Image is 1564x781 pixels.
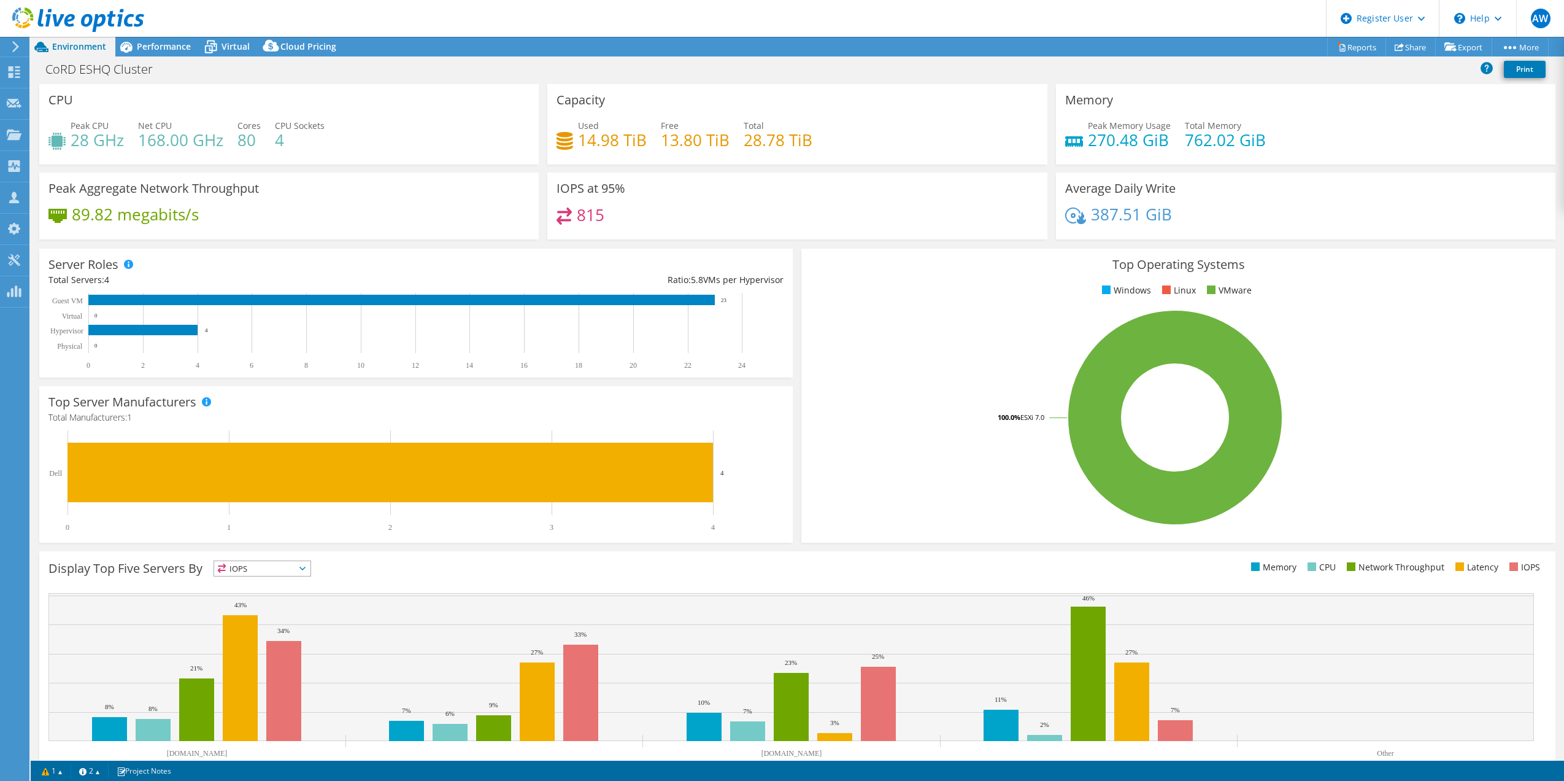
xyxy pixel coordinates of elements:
h3: Capacity [557,93,605,107]
text: Other [1377,749,1393,758]
text: 0 [66,523,69,532]
h4: 13.80 TiB [661,133,730,147]
text: 7% [402,707,411,714]
h3: Top Server Manufacturers [48,395,196,409]
span: Environment [52,41,106,52]
span: Virtual [222,41,250,52]
a: Project Notes [108,763,180,779]
span: Peak Memory Usage [1088,120,1171,131]
span: Total Memory [1185,120,1241,131]
span: Free [661,120,679,131]
text: 43% [234,601,247,608]
span: 4 [104,274,109,286]
h4: 89.82 megabits/s [72,208,199,221]
text: Physical [57,342,82,351]
h1: CoRD ESHQ Cluster [40,63,172,76]
text: [DOMAIN_NAME] [761,749,822,758]
h4: 14.98 TiB [578,133,647,147]
span: Total [744,120,764,131]
h4: 80 [237,133,261,147]
text: 4 [720,469,724,476]
text: 7% [1171,706,1180,713]
text: 23% [785,659,797,666]
h4: 4 [275,133,325,147]
tspan: ESXi 7.0 [1020,413,1044,422]
text: Guest VM [52,297,83,305]
li: Windows [1099,284,1151,297]
h4: 762.02 GiB [1185,133,1266,147]
text: 27% [531,648,543,656]
span: Net CPU [138,120,172,131]
text: 11% [995,696,1007,703]
text: 21% [190,664,202,672]
li: Latency [1452,561,1498,574]
a: Export [1435,37,1492,56]
text: 20 [630,361,637,370]
h4: 387.51 GiB [1091,208,1172,221]
text: 3 [550,523,553,532]
a: More [1492,37,1549,56]
li: Memory [1248,561,1296,574]
tspan: 100.0% [998,413,1020,422]
a: Reports [1327,37,1386,56]
text: 14 [466,361,473,370]
text: 27% [1125,648,1138,656]
span: AW [1531,9,1551,28]
text: 6 [250,361,253,370]
h3: Average Daily Write [1065,182,1176,195]
h3: IOPS at 95% [557,182,625,195]
h4: 28.78 TiB [744,133,812,147]
h3: Top Operating Systems [811,258,1546,271]
a: Print [1504,61,1546,78]
text: 4 [205,327,208,333]
span: Used [578,120,599,131]
text: 16 [520,361,528,370]
text: Virtual [62,312,83,321]
text: [DOMAIN_NAME] [167,749,228,758]
h4: Total Manufacturers: [48,411,784,424]
text: 34% [277,627,290,634]
span: CPU Sockets [275,120,325,131]
text: 0 [94,313,98,319]
text: 8 [304,361,308,370]
text: 25% [872,653,884,660]
text: 4 [711,523,715,532]
text: 2 [141,361,145,370]
h3: Peak Aggregate Network Throughput [48,182,259,195]
h4: 815 [577,208,604,222]
text: 0 [94,343,98,349]
div: Total Servers: [48,273,416,287]
h3: Memory [1065,93,1113,107]
h4: 270.48 GiB [1088,133,1171,147]
span: Peak CPU [71,120,109,131]
text: 10 [357,361,364,370]
text: Dell [49,469,62,478]
text: 46% [1082,594,1095,602]
a: 1 [33,763,71,779]
h4: 168.00 GHz [138,133,223,147]
span: IOPS [214,561,310,576]
span: Cloud Pricing [280,41,336,52]
text: 8% [105,703,114,710]
text: 10% [698,699,710,706]
text: 33% [574,631,587,638]
h3: CPU [48,93,73,107]
a: 2 [71,763,109,779]
text: 8% [148,705,158,712]
text: 12 [412,361,419,370]
li: Linux [1159,284,1196,297]
text: 9% [489,701,498,709]
span: 1 [127,411,132,423]
text: Hypervisor [50,327,83,335]
text: 7% [743,707,752,715]
text: 22 [684,361,691,370]
span: 5.8 [691,274,703,286]
text: 2% [1040,721,1049,728]
text: 6% [445,710,455,717]
text: 3% [830,719,839,726]
text: 1 [227,523,231,532]
text: 0 [87,361,90,370]
text: 4 [196,361,199,370]
text: 24 [738,361,745,370]
li: VMware [1204,284,1252,297]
